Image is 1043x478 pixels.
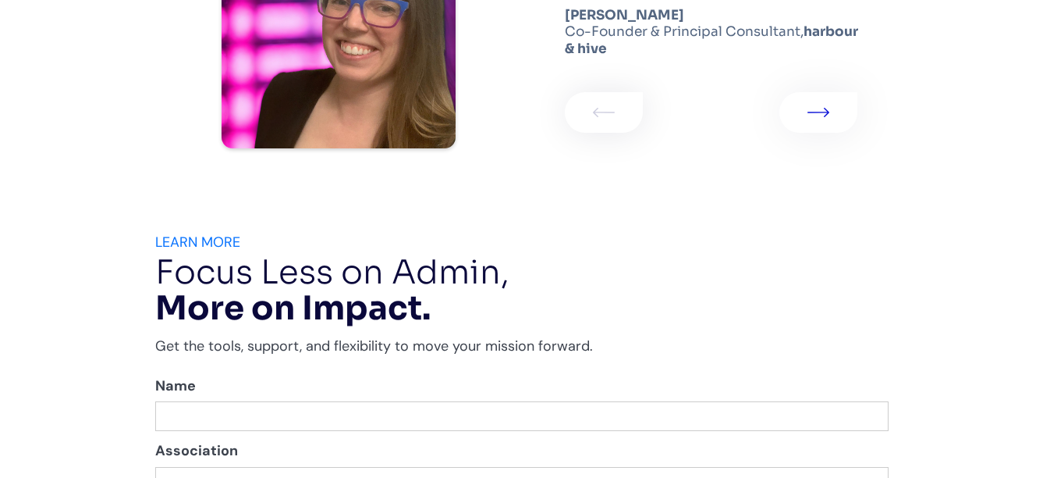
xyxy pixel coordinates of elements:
strong: [PERSON_NAME] [565,7,684,23]
strong: harbour & hive [565,23,858,56]
label: Association [155,439,889,463]
h4: Co-Founder & Principal Consultant, [565,7,869,57]
label: Name [155,374,889,398]
strong: More on Impact. [155,287,431,329]
p: Get the tools, support, and flexibility to move your mission forward. [155,334,889,358]
div: LEARN MORE [155,230,889,255]
h2: Focus Less on Admin, [155,255,889,326]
